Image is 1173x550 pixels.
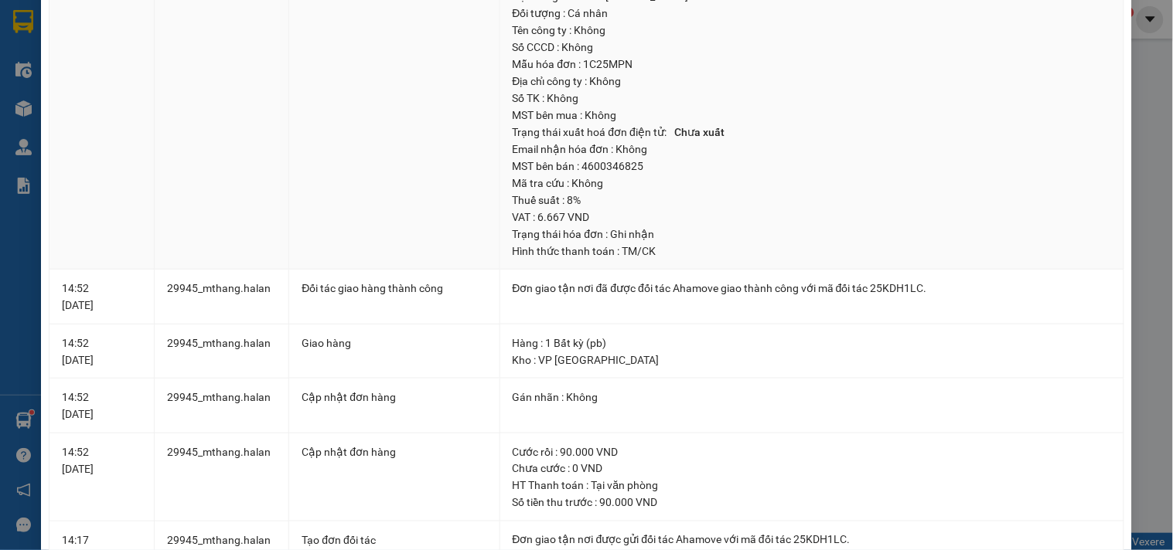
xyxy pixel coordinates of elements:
div: 14:52 [DATE] [62,443,142,477]
div: Tên công ty : Không [513,22,1111,39]
div: Đối tượng : Cá nhân [513,5,1111,22]
div: HT Thanh toán : Tại văn phòng [513,477,1111,494]
div: Trạng thái hóa đơn : Ghi nhận [513,226,1111,243]
img: logo.jpg [19,19,135,97]
div: Mã tra cứu : Không [513,175,1111,192]
div: 14:52 [DATE] [62,389,142,423]
div: Số CCCD : Không [513,39,1111,56]
div: Thuế suất : 8% [513,192,1111,209]
div: Kho : VP [GEOGRAPHIC_DATA] [513,351,1111,368]
td: 29945_mthang.halan [155,433,289,522]
div: Số tiền thu trước : 90.000 VND [513,494,1111,511]
div: Số TK : Không [513,90,1111,107]
div: MST bên bán : 4600346825 [513,158,1111,175]
div: MST bên mua : Không [513,107,1111,124]
div: 14:52 [DATE] [62,334,142,368]
div: Địa chỉ công ty : Không [513,73,1111,90]
div: VAT : 6.667 VND [513,209,1111,226]
span: Chưa xuất [669,124,730,140]
div: Giao hàng [302,334,486,351]
div: Cước rồi : 90.000 VND [513,443,1111,460]
div: Mẫu hóa đơn : 1C25MPN [513,56,1111,73]
td: 29945_mthang.halan [155,324,289,379]
div: Gán nhãn : Không [513,389,1111,406]
div: Hàng : 1 Bất kỳ (pb) [513,334,1111,351]
div: Tạo đơn đối tác [302,531,486,548]
div: Đối tác giao hàng thành công [302,280,486,297]
b: GỬI : VP [GEOGRAPHIC_DATA] [19,105,230,157]
div: Đơn giao tận nơi đã được đối tác Ahamove giao thành công với mã đối tác 25KDH1LC. [513,280,1111,297]
div: 14:52 [DATE] [62,280,142,314]
td: 29945_mthang.halan [155,270,289,324]
div: Cập nhật đơn hàng [302,443,486,460]
div: Trạng thái xuất hoá đơn điện tử : [513,124,1111,141]
td: 29945_mthang.halan [155,379,289,433]
div: Hình thức thanh toán : TM/CK [513,243,1111,260]
div: Cập nhật đơn hàng [302,389,486,406]
div: Chưa cước : 0 VND [513,460,1111,477]
div: Email nhận hóa đơn : Không [513,141,1111,158]
li: 271 - [PERSON_NAME] - [GEOGRAPHIC_DATA] - [GEOGRAPHIC_DATA] [145,38,646,57]
div: Đơn giao tận nơi được gửi đối tác Ahamove với mã đối tác 25KDH1LC. [513,531,1111,548]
